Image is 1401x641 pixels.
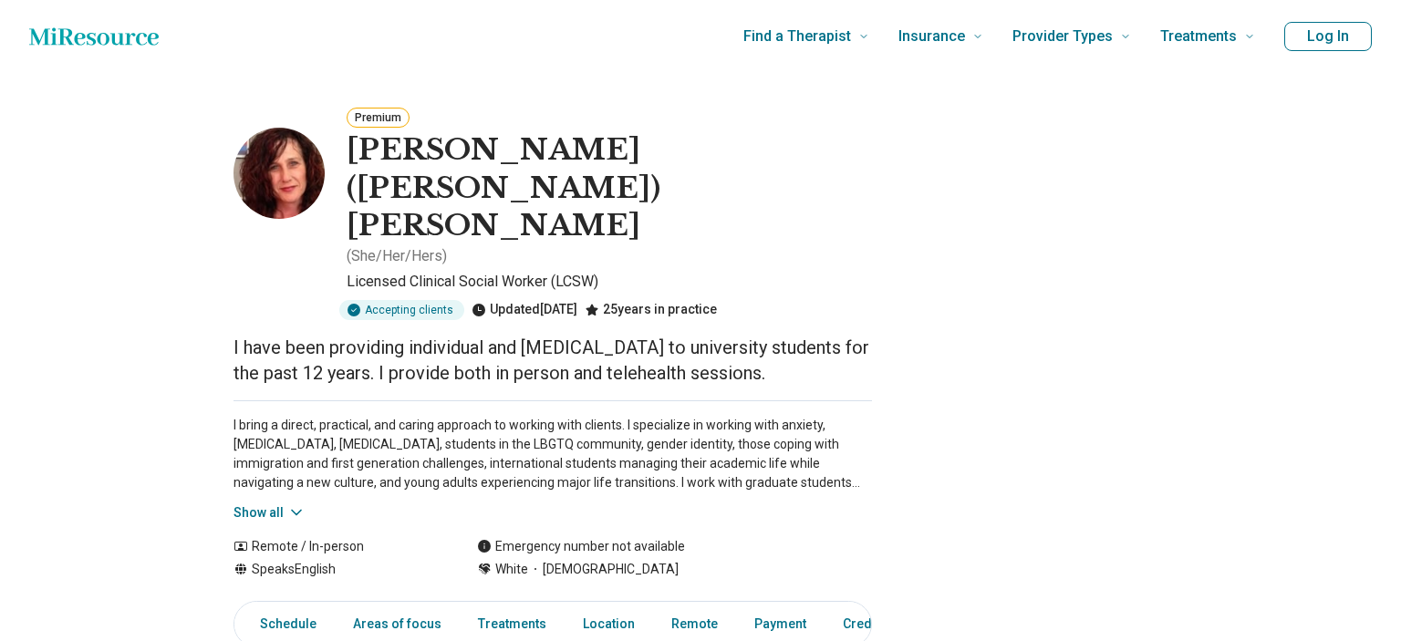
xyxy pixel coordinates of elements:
p: I have been providing individual and [MEDICAL_DATA] to university students for the past 12 years.... [233,335,872,386]
div: Accepting clients [339,300,464,320]
span: Insurance [898,24,965,49]
button: Log In [1284,22,1372,51]
span: White [495,560,528,579]
div: Remote / In-person [233,537,441,556]
div: Speaks English [233,560,441,579]
span: [DEMOGRAPHIC_DATA] [528,560,679,579]
button: Show all [233,503,306,522]
p: I bring a direct, practical, and caring approach to working with clients. I specialize in working... [233,416,872,492]
div: Emergency number not available [477,537,685,556]
p: ( She/Her/Hers ) [347,245,447,267]
div: 25 years in practice [585,300,717,320]
h1: [PERSON_NAME] ([PERSON_NAME]) [PERSON_NAME] [347,131,872,245]
button: Premium [347,108,410,128]
div: Updated [DATE] [472,300,577,320]
span: Treatments [1160,24,1237,49]
span: Provider Types [1012,24,1113,49]
a: Home page [29,18,159,55]
p: Licensed Clinical Social Worker (LCSW) [347,271,872,293]
img: Kimberly Prohaska, Licensed Clinical Social Worker (LCSW) [233,128,325,219]
span: Find a Therapist [743,24,851,49]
